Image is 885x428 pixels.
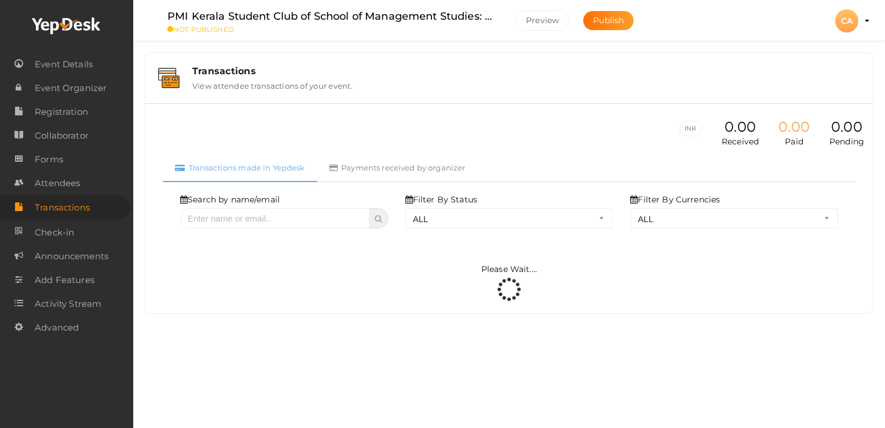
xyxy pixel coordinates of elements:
[778,136,810,147] p: Paid
[35,172,80,195] span: Attendees
[192,66,860,77] div: Transactions
[180,194,280,205] label: Search by name/email
[35,269,94,292] span: Add Features
[583,11,634,30] button: Publish
[35,292,101,315] span: Activity Stream
[35,245,108,268] span: Announcements
[317,154,478,182] a: Payments received by organizer
[35,148,63,171] span: Forms
[515,10,569,31] button: Preview
[722,119,759,136] div: 0.00
[151,82,867,93] a: Transactions View attendee transactions of your event.
[35,196,90,219] span: Transactions
[835,9,858,32] div: CA
[679,121,702,136] button: INR
[778,119,810,136] div: 0.00
[832,9,862,33] button: CA
[630,194,720,205] label: Filter By Currencies
[167,25,498,34] small: NOT PUBLISHED
[35,316,79,339] span: Advanced
[829,136,864,147] p: Pending
[35,53,93,76] span: Event Details
[829,119,864,136] div: 0.00
[167,8,498,25] label: PMI Kerala Student Club of School of Management Studies: CUSAT-New Member Registration for 2024-25
[481,264,537,274] span: Please Wait....
[405,194,477,205] label: Filter By Status
[835,16,858,26] profile-pic: CA
[180,208,370,228] input: Enter name or email..
[163,154,317,182] a: Transactions made in Yepdesk
[722,136,759,147] p: Received
[192,77,353,90] label: View attendee transactions of your event.
[35,221,74,244] span: Check-in
[35,77,107,100] span: Event Organizer
[35,124,89,147] span: Collaborator
[593,15,624,26] span: Publish
[158,68,180,88] img: bank-details.svg
[35,100,88,124] span: Registration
